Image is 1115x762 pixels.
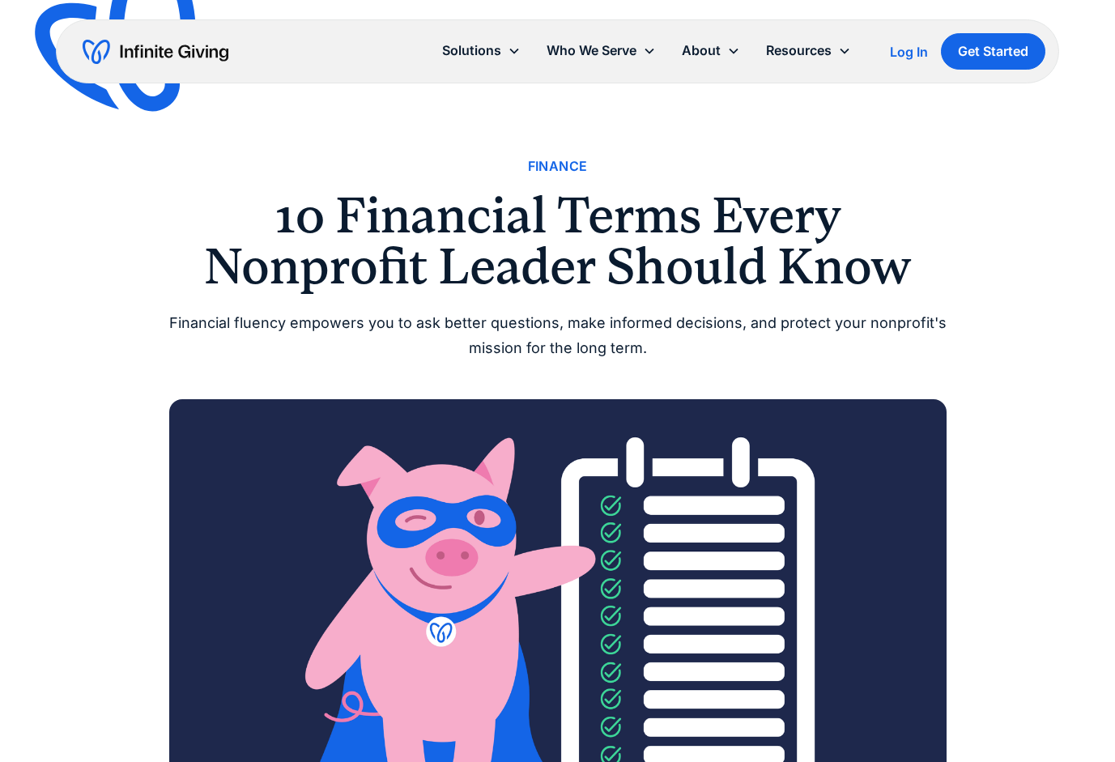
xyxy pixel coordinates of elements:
a: Finance [528,155,588,177]
h1: 10 Financial Terms Every Nonprofit Leader Should Know [169,190,947,292]
a: Log In [890,42,928,62]
div: Financial fluency empowers you to ask better questions, make informed decisions, and protect your... [169,311,947,360]
div: Who We Serve [547,40,636,62]
div: Log In [890,45,928,58]
div: Resources [753,33,864,68]
div: Solutions [442,40,501,62]
div: Resources [766,40,832,62]
div: Who We Serve [534,33,669,68]
div: About [669,33,753,68]
div: About [682,40,721,62]
a: home [83,39,228,65]
a: Get Started [941,33,1045,70]
div: Solutions [429,33,534,68]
